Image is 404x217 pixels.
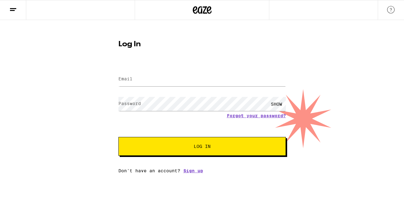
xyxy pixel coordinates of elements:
[118,72,286,86] input: Email
[267,97,286,111] div: SHOW
[118,137,286,156] button: Log In
[183,168,203,173] a: Sign up
[118,168,286,173] div: Don't have an account?
[227,113,286,118] a: Forgot your password?
[118,41,286,48] h1: Log In
[118,76,132,81] label: Email
[118,101,141,106] label: Password
[194,144,211,149] span: Log In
